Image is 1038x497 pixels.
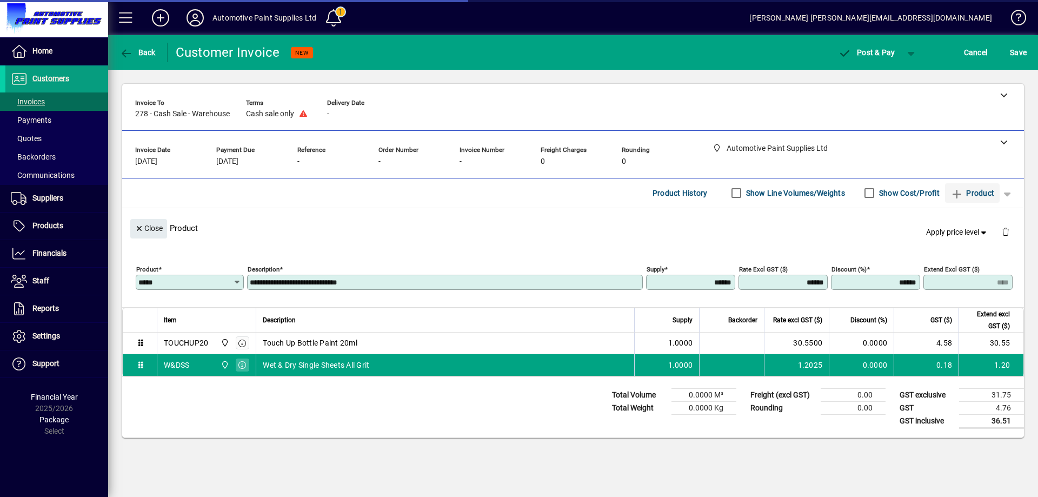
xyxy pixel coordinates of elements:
[607,388,671,401] td: Total Volume
[5,350,108,377] a: Support
[32,194,63,202] span: Suppliers
[831,265,867,273] mat-label: Discount (%)
[993,219,1019,245] button: Delete
[964,44,988,61] span: Cancel
[607,401,671,414] td: Total Weight
[829,333,894,354] td: 0.0000
[32,249,66,257] span: Financials
[894,414,959,428] td: GST inclusive
[5,92,108,111] a: Invoices
[773,314,822,326] span: Rate excl GST ($)
[11,116,51,124] span: Payments
[5,323,108,350] a: Settings
[32,47,52,55] span: Home
[128,223,170,233] app-page-header-button: Close
[108,43,168,62] app-page-header-button: Back
[5,268,108,295] a: Staff
[850,314,887,326] span: Discount (%)
[5,111,108,129] a: Payments
[117,43,158,62] button: Back
[877,188,940,198] label: Show Cost/Profit
[122,208,1024,248] div: Product
[11,97,45,106] span: Invoices
[671,388,736,401] td: 0.0000 M³
[993,227,1019,236] app-page-header-button: Delete
[728,314,757,326] span: Backorder
[833,43,901,62] button: Post & Pay
[1007,43,1029,62] button: Save
[771,360,822,370] div: 1.2025
[922,222,993,242] button: Apply price level
[135,220,163,237] span: Close
[11,153,56,161] span: Backorders
[327,110,329,118] span: -
[745,401,821,414] td: Rounding
[143,8,178,28] button: Add
[32,304,59,313] span: Reports
[135,157,157,166] span: [DATE]
[11,171,75,180] span: Communications
[176,44,280,61] div: Customer Invoice
[378,157,381,166] span: -
[164,314,177,326] span: Item
[749,9,992,26] div: [PERSON_NAME] [PERSON_NAME][EMAIL_ADDRESS][DOMAIN_NAME]
[5,295,108,322] a: Reports
[959,388,1024,401] td: 31.75
[744,188,845,198] label: Show Line Volumes/Weights
[295,49,309,56] span: NEW
[926,227,989,238] span: Apply price level
[32,359,59,368] span: Support
[5,148,108,166] a: Backorders
[821,401,886,414] td: 0.00
[1003,2,1024,37] a: Knowledge Base
[218,359,230,371] span: Automotive Paint Supplies Ltd
[5,213,108,240] a: Products
[216,157,238,166] span: [DATE]
[5,38,108,65] a: Home
[739,265,788,273] mat-label: Rate excl GST ($)
[297,157,300,166] span: -
[668,337,693,348] span: 1.0000
[930,314,952,326] span: GST ($)
[218,337,230,349] span: Automotive Paint Supplies Ltd
[648,183,712,203] button: Product History
[653,184,708,202] span: Product History
[945,183,1000,203] button: Product
[5,240,108,267] a: Financials
[31,393,78,401] span: Financial Year
[460,157,462,166] span: -
[622,157,626,166] span: 0
[671,401,736,414] td: 0.0000 Kg
[950,184,994,202] span: Product
[39,415,69,424] span: Package
[11,134,42,143] span: Quotes
[5,129,108,148] a: Quotes
[966,308,1010,332] span: Extend excl GST ($)
[5,185,108,212] a: Suppliers
[246,110,294,118] span: Cash sale only
[839,48,895,57] span: ost & Pay
[32,276,49,285] span: Staff
[541,157,545,166] span: 0
[857,48,862,57] span: P
[924,265,980,273] mat-label: Extend excl GST ($)
[32,74,69,83] span: Customers
[164,360,189,370] div: W&DSS
[959,401,1024,414] td: 4.76
[212,9,316,26] div: Automotive Paint Supplies Ltd
[136,265,158,273] mat-label: Product
[829,354,894,376] td: 0.0000
[263,337,357,348] span: Touch Up Bottle Paint 20ml
[263,360,369,370] span: Wet & Dry Single Sheets All Grit
[119,48,156,57] span: Back
[263,314,296,326] span: Description
[135,110,230,118] span: 278 - Cash Sale - Warehouse
[673,314,693,326] span: Supply
[5,166,108,184] a: Communications
[959,414,1024,428] td: 36.51
[959,354,1023,376] td: 1.20
[745,388,821,401] td: Freight (excl GST)
[164,337,208,348] div: TOUCHUP20
[32,221,63,230] span: Products
[821,388,886,401] td: 0.00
